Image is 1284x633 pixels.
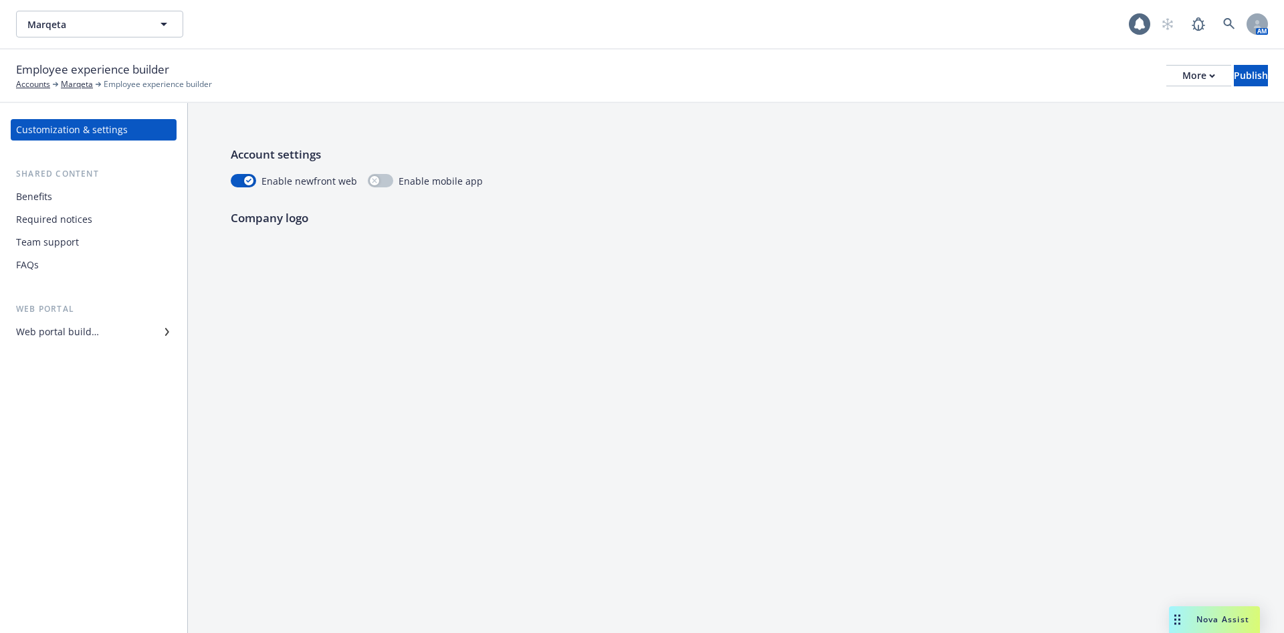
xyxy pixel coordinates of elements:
[1182,66,1215,86] div: More
[11,119,177,141] a: Customization & settings
[1234,65,1268,86] button: Publish
[16,11,183,37] button: Marqeta
[27,17,143,31] span: Marqeta
[11,209,177,230] a: Required notices
[11,321,177,343] a: Web portal builder
[1216,11,1243,37] a: Search
[11,232,177,253] a: Team support
[1166,65,1231,86] button: More
[16,254,39,276] div: FAQs
[11,186,177,207] a: Benefits
[16,78,50,90] a: Accounts
[16,232,79,253] div: Team support
[11,302,177,316] div: Web portal
[16,321,99,343] div: Web portal builder
[1169,606,1186,633] div: Drag to move
[1185,11,1212,37] a: Report a Bug
[231,209,1241,227] p: Company logo
[1196,614,1249,625] span: Nova Assist
[11,254,177,276] a: FAQs
[16,209,92,230] div: Required notices
[104,78,212,90] span: Employee experience builder
[1169,606,1260,633] button: Nova Assist
[399,174,483,188] span: Enable mobile app
[16,186,52,207] div: Benefits
[231,146,1241,163] p: Account settings
[1234,66,1268,86] div: Publish
[61,78,93,90] a: Marqeta
[16,119,128,141] div: Customization & settings
[11,167,177,181] div: Shared content
[16,61,169,78] span: Employee experience builder
[1154,11,1181,37] a: Start snowing
[261,174,357,188] span: Enable newfront web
